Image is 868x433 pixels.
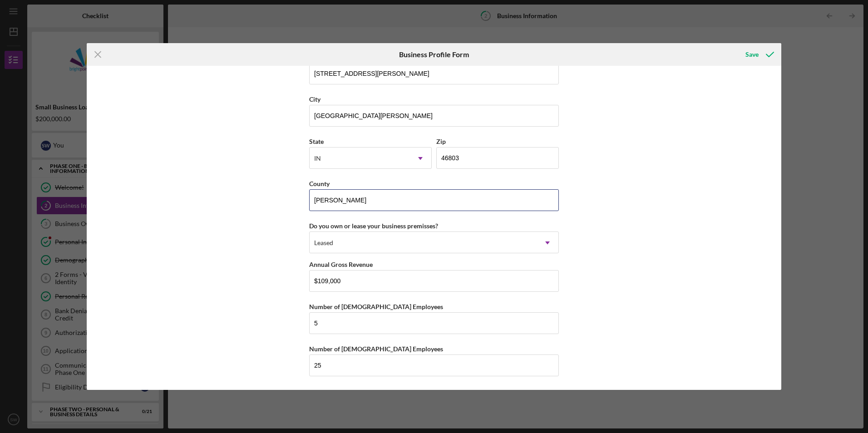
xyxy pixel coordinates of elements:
[309,303,443,310] label: Number of [DEMOGRAPHIC_DATA] Employees
[314,239,333,246] div: Leased
[309,180,330,187] label: County
[309,261,373,268] label: Annual Gross Revenue
[436,138,446,145] label: Zip
[736,45,781,64] button: Save
[745,45,759,64] div: Save
[399,50,469,59] h6: Business Profile Form
[314,155,321,162] div: IN
[309,345,443,353] label: Number of [DEMOGRAPHIC_DATA] Employees
[309,95,321,103] label: City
